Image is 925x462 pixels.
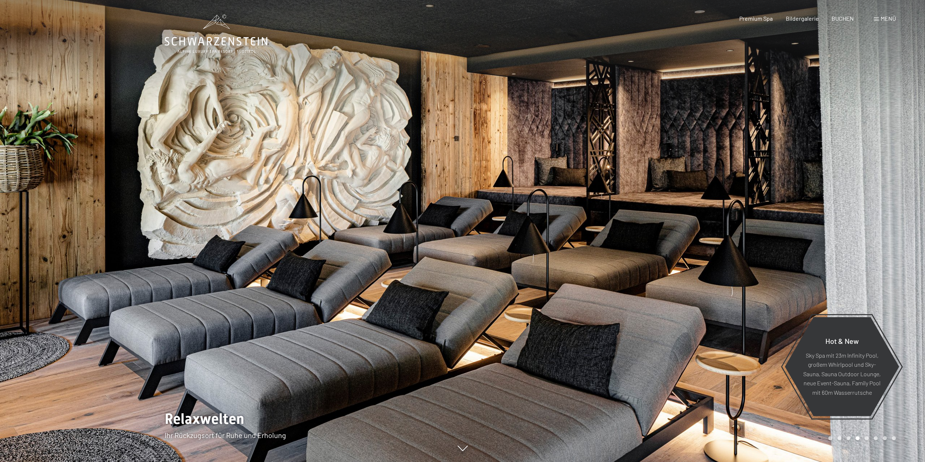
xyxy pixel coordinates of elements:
div: Carousel Pagination [826,436,896,440]
a: BUCHEN [832,15,854,22]
div: Carousel Page 3 [846,436,850,440]
div: Carousel Page 5 [865,436,869,440]
a: Premium Spa [739,15,773,22]
div: Carousel Page 7 [883,436,887,440]
div: Carousel Page 6 [874,436,878,440]
a: Bildergalerie [786,15,819,22]
div: Carousel Page 4 (Current Slide) [856,436,860,440]
div: Carousel Page 1 [828,436,832,440]
div: Carousel Page 2 [837,436,841,440]
span: Hot & New [825,336,859,345]
p: Sky Spa mit 23m Infinity Pool, großem Whirlpool und Sky-Sauna, Sauna Outdoor Lounge, neue Event-S... [803,350,881,397]
div: Carousel Page 8 [892,436,896,440]
span: Menü [881,15,896,22]
a: Hot & New Sky Spa mit 23m Infinity Pool, großem Whirlpool und Sky-Sauna, Sauna Outdoor Lounge, ne... [784,317,900,417]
